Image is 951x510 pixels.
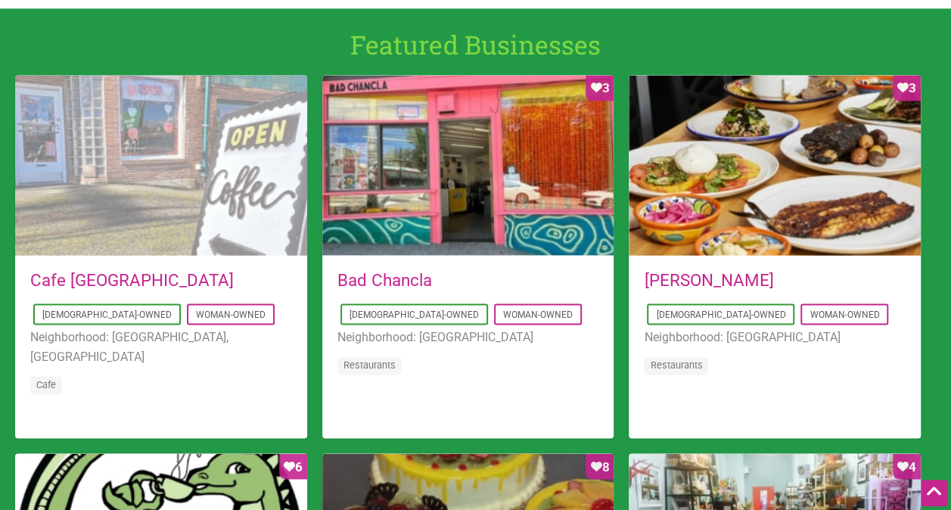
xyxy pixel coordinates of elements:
a: Woman-Owned [196,309,266,320]
li: Neighborhood: [GEOGRAPHIC_DATA] [644,328,906,347]
a: Cafe [36,379,56,390]
a: [DEMOGRAPHIC_DATA]-Owned [350,309,479,320]
a: Restaurants [343,359,396,371]
li: Neighborhood: [GEOGRAPHIC_DATA], [GEOGRAPHIC_DATA] [30,328,292,366]
a: [DEMOGRAPHIC_DATA]-Owned [656,309,785,320]
a: Restaurants [650,359,702,371]
div: Scroll Back to Top [921,480,947,506]
a: Bad Chancla [337,270,432,290]
li: Neighborhood: [GEOGRAPHIC_DATA] [337,328,599,347]
h1: Featured Businesses [12,26,939,63]
a: Woman-Owned [810,309,879,320]
a: [DEMOGRAPHIC_DATA]-Owned [42,309,172,320]
a: Cafe [GEOGRAPHIC_DATA] [30,270,234,290]
a: Woman-Owned [503,309,573,320]
a: [PERSON_NAME] [644,270,773,290]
